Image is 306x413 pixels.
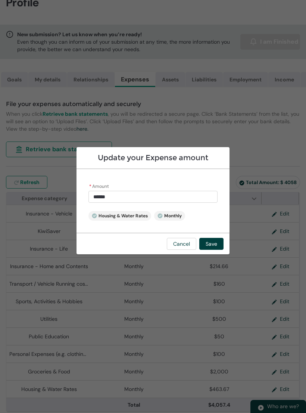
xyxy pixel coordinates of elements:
abbr: required [89,183,91,189]
button: Save [199,238,224,250]
h2: Update your Expense amount [82,153,224,162]
span: Monthly [157,213,182,219]
button: Cancel [167,238,196,250]
label: Amount [88,181,112,190]
span: Housing & Water Rates [92,213,148,219]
